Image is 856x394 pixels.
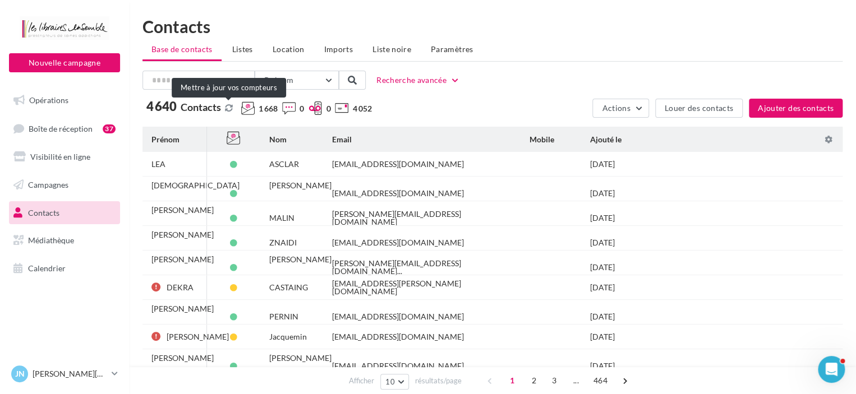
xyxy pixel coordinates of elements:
span: Calendrier [28,263,66,273]
span: 0 [300,103,304,114]
div: [PERSON_NAME][EMAIL_ADDRESS][DOMAIN_NAME] [332,210,512,226]
span: Imports [324,44,353,54]
p: [PERSON_NAME][DATE] [33,368,107,379]
button: Recherche avancée [372,73,464,87]
div: [PERSON_NAME] [151,231,214,239]
span: 1 [503,372,521,390]
span: [PERSON_NAME][EMAIL_ADDRESS][DOMAIN_NAME]... [332,259,512,275]
div: [EMAIL_ADDRESS][DOMAIN_NAME] [332,313,464,321]
span: 4 640 [146,100,177,113]
div: ASCLAR [269,160,299,168]
span: ... [567,372,585,390]
span: Boîte de réception [29,123,93,133]
div: [DATE] [590,313,615,321]
div: [EMAIL_ADDRESS][DOMAIN_NAME] [332,189,464,197]
div: [PERSON_NAME] [269,354,332,362]
span: 4 052 [352,103,371,114]
span: Contacts [181,101,221,113]
a: Boîte de réception37 [7,117,122,141]
div: [PERSON_NAME] [269,256,332,263]
div: [PERSON_NAME] [151,305,214,313]
div: [EMAIL_ADDRESS][DOMAIN_NAME] [332,239,464,247]
div: [PERSON_NAME] [151,206,214,214]
span: 1 668 [259,103,278,114]
a: Opérations [7,89,122,112]
div: CASTAING [269,284,308,291]
div: [PERSON_NAME] [151,256,214,263]
span: Liste noire [372,44,411,54]
span: JN [15,368,25,379]
span: 10 [385,377,395,386]
span: résultats/page [415,376,462,386]
a: JN [PERSON_NAME][DATE] [9,363,120,384]
div: [PERSON_NAME] [151,354,214,362]
button: Louer des contacts [655,99,743,118]
span: Visibilité en ligne [30,152,90,161]
h1: Contacts [142,18,843,35]
span: Médiathèque [28,235,74,245]
span: 3 [545,372,563,390]
span: Contacts [28,207,59,217]
div: 37 [103,124,116,133]
span: Nom [269,135,287,144]
span: Ajouté le [590,135,622,144]
span: Prénom [151,135,180,144]
div: [DATE] [590,189,615,197]
div: [EMAIL_ADDRESS][PERSON_NAME][DOMAIN_NAME] [332,280,512,295]
div: [EMAIL_ADDRESS][DOMAIN_NAME] [332,362,464,370]
div: [DATE] [590,214,615,222]
span: Location [273,44,305,54]
div: Mettre à jour vos compteurs [172,78,286,98]
span: Paramètres [431,44,473,54]
button: Actions [592,99,648,118]
span: Listes [232,44,253,54]
div: DEKRA [167,284,194,291]
div: [PERSON_NAME] [269,182,332,189]
div: [DATE] [590,160,615,168]
span: Afficher [349,376,374,386]
div: [DATE] [590,263,615,271]
div: [DATE] [590,239,615,247]
div: ZNAIDI [269,239,297,247]
a: Campagnes [7,173,122,197]
div: [DATE] [590,333,615,341]
span: Actions [602,103,630,113]
span: Prénom [264,75,293,85]
span: Campagnes [28,180,68,189]
a: Visibilité en ligne [7,145,122,169]
span: 2 [525,372,543,390]
span: 464 [589,372,612,390]
button: 10 [380,374,409,390]
button: Prénom [255,71,339,90]
div: [EMAIL_ADDRESS][DOMAIN_NAME] [332,160,464,168]
div: PERNIN [269,313,298,321]
span: Email [332,135,352,144]
div: [EMAIL_ADDRESS][DOMAIN_NAME] [332,333,464,341]
span: Opérations [29,95,68,105]
div: LEA [151,160,165,168]
button: Nouvelle campagne [9,53,120,72]
span: Mobile [530,135,554,144]
a: Calendrier [7,257,122,280]
div: [DEMOGRAPHIC_DATA] [151,182,240,189]
a: Contacts [7,201,122,225]
div: [DATE] [590,284,615,291]
div: [DATE] [590,362,615,370]
a: Médiathèque [7,229,122,252]
div: Jacquemin [269,333,307,341]
div: MALIN [269,214,294,222]
span: 0 [326,103,330,114]
button: Ajouter des contacts [749,99,843,118]
iframe: Intercom live chat [818,356,845,383]
div: [PERSON_NAME] [167,333,229,341]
